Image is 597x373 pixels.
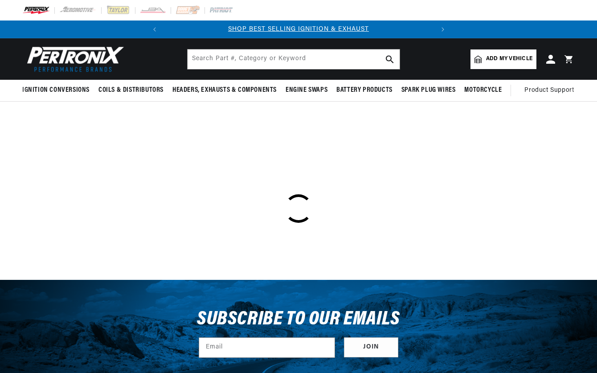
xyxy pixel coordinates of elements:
span: Coils & Distributors [98,86,164,95]
span: Headers, Exhausts & Components [172,86,277,95]
a: SHOP BEST SELLING IGNITION & EXHAUST [228,26,369,33]
button: Translation missing: en.sections.announcements.previous_announcement [146,20,164,38]
input: Search Part #, Category or Keyword [188,49,400,69]
summary: Spark Plug Wires [397,80,460,101]
span: Product Support [524,86,574,95]
button: Translation missing: en.sections.announcements.next_announcement [434,20,452,38]
span: Add my vehicle [486,55,532,63]
span: Spark Plug Wires [401,86,456,95]
div: 1 of 2 [164,25,434,34]
input: Email [199,338,335,357]
summary: Product Support [524,80,578,101]
div: Announcement [164,25,434,34]
summary: Motorcycle [460,80,506,101]
summary: Headers, Exhausts & Components [168,80,281,101]
button: search button [380,49,400,69]
summary: Ignition Conversions [22,80,94,101]
span: Battery Products [336,86,393,95]
summary: Coils & Distributors [94,80,168,101]
span: Engine Swaps [286,86,327,95]
span: Motorcycle [464,86,502,95]
a: Add my vehicle [470,49,536,69]
span: Ignition Conversions [22,86,90,95]
button: Subscribe [344,337,398,357]
summary: Engine Swaps [281,80,332,101]
summary: Battery Products [332,80,397,101]
h3: Subscribe to our emails [197,311,400,328]
img: Pertronix [22,44,125,74]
